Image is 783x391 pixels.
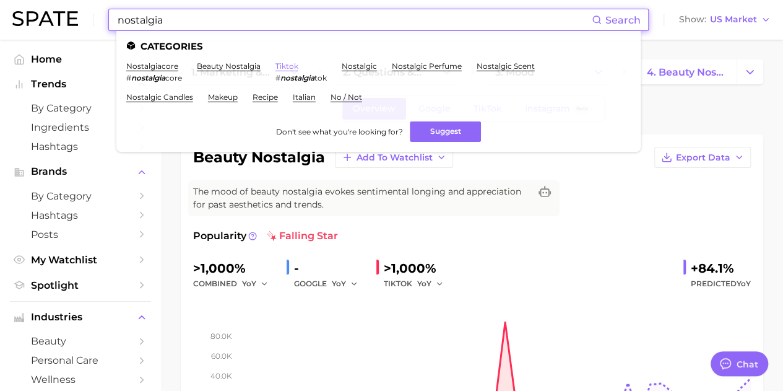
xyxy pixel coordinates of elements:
span: Brands [31,166,130,177]
a: wellness [10,370,151,389]
a: beauty [10,332,151,351]
span: Industries [31,312,130,323]
em: nostalgia [280,73,314,82]
span: wellness [31,374,130,385]
button: Export Data [654,147,751,168]
a: Posts [10,225,151,244]
span: personal care [31,354,130,366]
a: Home [10,50,151,69]
span: Export Data [676,152,730,163]
span: >1,000% [384,261,436,276]
span: Predicted [691,276,751,291]
span: My Watchlist [31,254,130,266]
a: My Watchlist [10,250,151,270]
span: Show [679,16,706,23]
img: SPATE [12,11,78,26]
button: ShowUS Market [676,12,774,28]
button: YoY [332,276,358,291]
a: no / not [331,92,362,102]
button: Suggest [410,121,481,142]
span: Add to Watchlist [357,152,433,163]
h1: beauty nostalgia [193,150,325,165]
span: Don't see what you're looking for? [275,127,402,136]
a: nostalgic perfume [392,61,462,71]
span: Posts [31,229,130,240]
a: 4. beauty nostalgia [636,59,737,84]
a: nostalgic [342,61,377,71]
div: GOOGLE [294,276,366,291]
span: Home [31,53,130,65]
a: nostalgic candles [126,92,193,102]
span: by Category [31,190,130,202]
span: Hashtags [31,141,130,152]
a: Hashtags [10,206,151,225]
a: tiktok [275,61,298,71]
span: Popularity [193,229,246,244]
button: Brands [10,162,151,181]
span: Trends [31,79,130,90]
span: beauty [31,335,130,347]
img: falling star [267,231,277,241]
div: TIKTOK [384,276,452,291]
div: - [294,258,366,278]
button: YoY [417,276,444,291]
span: YoY [737,279,751,288]
span: tok [314,73,327,82]
span: falling star [267,229,338,244]
li: Categories [126,41,631,51]
a: nostalgiacore [126,61,178,71]
span: >1,000% [193,261,246,276]
a: Spotlight [10,276,151,295]
a: by Category [10,99,151,118]
button: Trends [10,75,151,94]
a: recipe [253,92,278,102]
span: Search [605,14,641,26]
span: US Market [710,16,757,23]
div: +84.1% [691,258,751,278]
span: Ingredients [31,121,130,133]
a: Ingredients [10,118,151,137]
button: YoY [242,276,269,291]
input: Search here for a brand, industry, or ingredient [116,9,592,30]
button: Add to Watchlist [335,147,453,168]
a: by Category [10,187,151,206]
span: 4. beauty nostalgia [647,66,726,78]
span: The mood of beauty nostalgia evokes sentimental longing and appreciation for past aesthetics and ... [193,185,530,211]
a: italian [293,92,316,102]
em: nostalgia [131,73,165,82]
span: by Category [31,102,130,114]
span: # [126,73,131,82]
span: YoY [332,278,346,289]
span: # [275,73,280,82]
span: Spotlight [31,279,130,291]
button: Industries [10,308,151,327]
a: nostalgic scent [477,61,535,71]
span: core [165,73,182,82]
a: makeup [208,92,238,102]
button: Change Category [737,59,763,84]
a: personal care [10,351,151,370]
div: combined [193,276,277,291]
a: beauty nostalgia [197,61,261,71]
span: Hashtags [31,209,130,221]
span: YoY [242,278,256,289]
a: Hashtags [10,137,151,156]
span: YoY [417,278,431,289]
